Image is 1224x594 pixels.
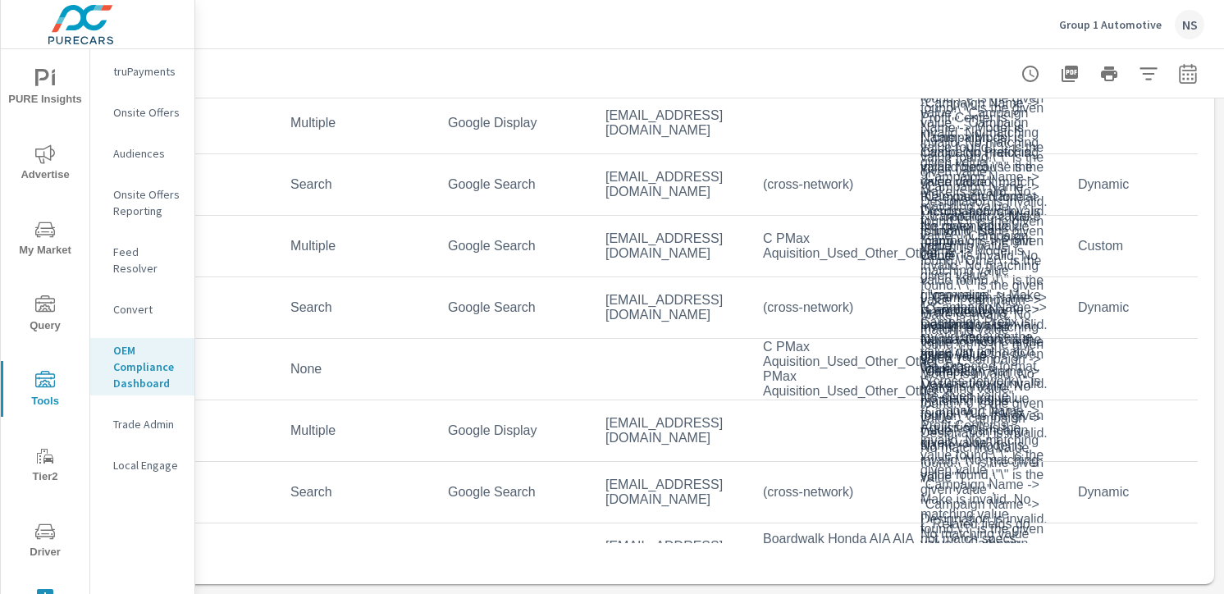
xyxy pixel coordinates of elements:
div: Onsite Offers [90,100,194,125]
span: Tools [6,371,84,411]
td: Social [277,533,435,574]
td: 70009607 [120,472,277,513]
td: [ "campaign -> Make is invalid. No matching value found.\"Other\" is the given value", "campaign ... [907,275,1065,464]
td: [EMAIL_ADDRESS][DOMAIN_NAME] [592,464,750,520]
td: Search [277,164,435,205]
span: Driver [6,522,84,562]
span: Tier2 [6,446,84,487]
td: Multiple [277,226,435,267]
td: 70008117 [120,287,277,328]
div: Trade Admin [90,412,194,436]
td: 70008117 [120,226,277,267]
td: Google Search [435,472,592,513]
p: Feed Resolver [113,244,181,276]
td: C PMax Aquisition_Used_Other_Other_A [750,218,907,274]
p: Local Engage [113,457,181,473]
p: Trade Admin [113,416,181,432]
td: Dynamic [1065,287,1222,328]
td: Google Search [435,287,592,328]
div: Feed Resolver [90,240,194,281]
td: [ "Campaign Name -> Profit Center is invalid. No matching value found.\"\" is the given value", "... [907,277,1065,584]
p: OEM Compliance Dashboard [113,342,181,391]
div: OEM Compliance Dashboard [90,338,194,395]
span: PURE Insights [6,69,84,109]
span: Advertise [6,144,84,185]
td: Multiple [277,103,435,144]
td: Google Display [435,103,592,144]
td: (cross-network) [750,287,907,328]
p: Audiences [113,145,181,162]
div: truPayments [90,59,194,84]
td: Search [277,287,435,328]
div: Audiences [90,141,194,166]
td: Dynamic [1065,472,1222,513]
td: (cross-network) [750,164,907,205]
td: [EMAIL_ADDRESS][DOMAIN_NAME] [592,157,750,212]
p: Group 1 Automotive [1059,17,1162,32]
td: [EMAIL_ADDRESS][DOMAIN_NAME] [592,280,750,336]
td: [EMAIL_ADDRESS][DOMAIN_NAME] [592,218,750,274]
td: 70010701 [120,533,277,574]
td: Multiple [277,410,435,451]
p: truPayments [113,63,181,80]
button: Apply Filters [1132,57,1165,90]
td: 70008117 [120,349,277,390]
div: Onsite Offers Reporting [90,182,194,223]
td: [EMAIL_ADDRESS][DOMAIN_NAME] [592,526,750,582]
td: Boardwalk Honda AIA AIA Used Spanish BP 70010701_Used_Multi_Multi_A [750,519,907,589]
p: Onsite Offers [113,104,181,121]
td: [EMAIL_ADDRESS][DOMAIN_NAME] [592,95,750,151]
td: [EMAIL_ADDRESS][DOMAIN_NAME] [592,403,750,459]
button: Print Report [1093,57,1126,90]
div: Local Engage [90,453,194,477]
td: 70007405 [120,164,277,205]
td: 70007405 [120,103,277,144]
button: Select Date Range [1171,57,1204,90]
span: Query [6,295,84,336]
td: Facebook [435,533,592,574]
td: 70009607 [120,410,277,451]
td: (cross-network) [750,472,907,513]
div: Convert [90,297,194,322]
div: NS [1175,10,1204,39]
td: None [277,349,435,390]
span: My Market [6,220,84,260]
p: Convert [113,301,181,318]
button: "Export Report to PDF" [1053,57,1086,90]
p: Onsite Offers Reporting [113,186,181,219]
td: Dynamic [1065,164,1222,205]
td: Custom [1065,226,1222,267]
td: Google Search [435,226,592,267]
td: Google Display [435,410,592,451]
td: C PMax Aquisition_Used_Other_Other_A,C PMax Aquisition_Used_Other_Other_A [750,327,907,412]
td: Google Search [435,164,592,205]
td: Search [277,472,435,513]
td: [ "campaign -> Campaign Prefix is invalid because the value did not match the expected format. \"... [907,117,1065,498]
